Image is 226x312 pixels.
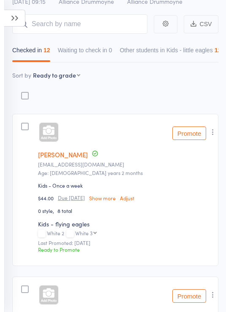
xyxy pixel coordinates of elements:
div: Ready to grade [33,71,76,79]
div: $44.00 [38,194,212,202]
small: Last Promoted: [DATE] [38,240,212,246]
a: Adjust [120,195,134,201]
a: [PERSON_NAME] [38,150,88,159]
button: Other students in Kids - little eagles123 [120,43,224,62]
div: Kids - Once a week [38,182,83,189]
input: Search by name [12,14,147,34]
div: White 2 [38,230,212,237]
span: Age: [DEMOGRAPHIC_DATA] years 2 months [38,169,143,176]
span: 0 style [38,207,57,214]
button: Promote [172,126,206,140]
small: Due [DATE] [58,195,85,201]
button: Checked in12 [12,43,50,62]
label: Sort by [12,71,31,79]
small: Kristydouglass@hotmail.com [38,161,212,167]
div: Ready to Promote [38,246,212,253]
a: Show more [89,195,116,201]
div: White 3 [75,230,93,236]
button: Promote [172,289,206,303]
span: 8 total [57,207,72,214]
div: Kids - flying eagles [38,220,212,228]
div: 123 [215,47,224,54]
button: CSV [184,15,218,33]
button: Waiting to check in0 [58,43,112,62]
div: 0 [109,47,112,54]
div: 12 [44,47,50,54]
